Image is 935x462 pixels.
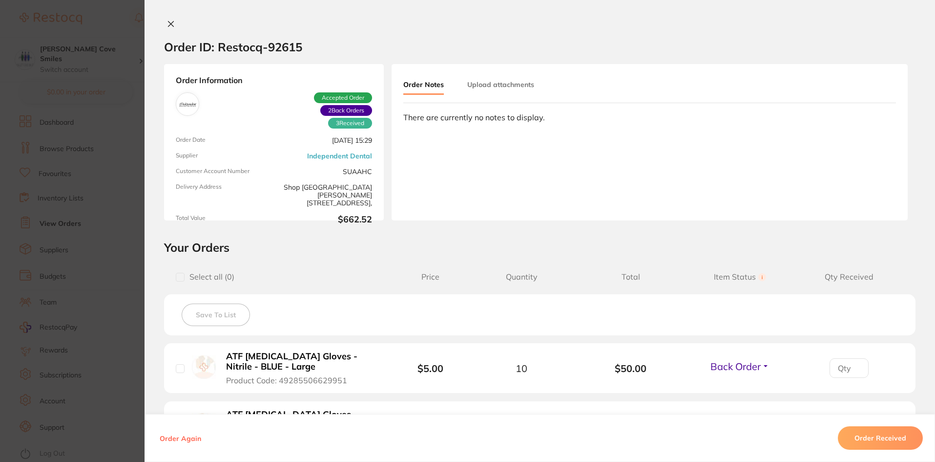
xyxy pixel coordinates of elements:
b: $662.52 [278,215,372,225]
button: Order Received [838,426,923,450]
span: Received [328,118,372,129]
span: Total Value [176,215,270,225]
span: Customer Account Number [176,168,270,176]
button: ATF [MEDICAL_DATA] Gloves - Nitrile - PINK - Small Product Code: IDSATFNPS [223,409,380,443]
span: Qty Received [794,272,904,282]
b: $50.00 [576,363,686,374]
a: Independent Dental [307,152,372,160]
button: Upload attachments [467,76,534,93]
span: Supplier [176,152,270,160]
button: Save To List [182,304,250,326]
span: Back Order [710,360,761,373]
button: Order Notes [403,76,444,95]
span: Item Status [686,272,795,282]
b: $5.00 [417,362,443,374]
span: Delivery Address [176,183,270,207]
strong: Order Information [176,76,372,85]
button: ATF [MEDICAL_DATA] Gloves - Nitrile - BLUE - Large Product Code: 49285506629951 [223,351,380,385]
span: SUAAHC [278,168,372,176]
button: Order Again [157,434,204,442]
span: Price [394,272,467,282]
span: Quantity [467,272,576,282]
span: Order Date [176,136,270,144]
span: [DATE] 15:29 [278,136,372,144]
img: Independent Dental [178,95,197,113]
b: ATF [MEDICAL_DATA] Gloves - Nitrile - PINK - Small [226,410,377,430]
button: Back Order [707,360,772,373]
span: Back orders [320,105,372,116]
img: ATF Dental Examination Gloves - Nitrile - PINK - Small [192,413,216,437]
img: ATF Dental Examination Gloves - Nitrile - BLUE - Large [192,355,216,379]
h2: Your Orders [164,240,915,255]
span: Total [576,272,686,282]
span: Accepted Order [314,92,372,103]
span: Product Code: 49285506629951 [226,376,347,385]
b: ATF [MEDICAL_DATA] Gloves - Nitrile - BLUE - Large [226,352,377,372]
span: Shop [GEOGRAPHIC_DATA][PERSON_NAME][STREET_ADDRESS], [278,183,372,207]
h2: Order ID: Restocq- 92615 [164,40,302,54]
input: Qty [830,358,869,378]
span: 10 [516,363,527,374]
span: Select all ( 0 ) [185,272,234,282]
div: There are currently no notes to display. [403,113,896,122]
